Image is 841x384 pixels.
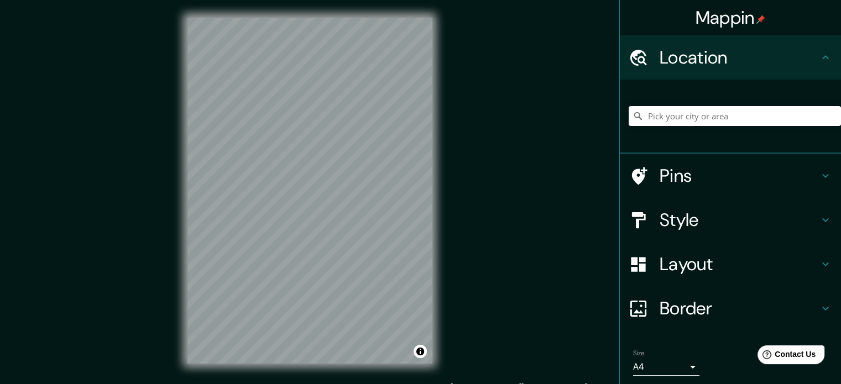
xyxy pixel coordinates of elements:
[633,349,645,358] label: Size
[660,297,819,319] h4: Border
[633,358,699,376] div: A4
[696,7,766,29] h4: Mappin
[620,198,841,242] div: Style
[620,154,841,198] div: Pins
[756,15,765,24] img: pin-icon.png
[660,165,819,187] h4: Pins
[743,341,829,372] iframe: Help widget launcher
[187,18,432,364] canvas: Map
[660,209,819,231] h4: Style
[629,106,841,126] input: Pick your city or area
[660,46,819,69] h4: Location
[620,242,841,286] div: Layout
[620,35,841,80] div: Location
[414,345,427,358] button: Toggle attribution
[660,253,819,275] h4: Layout
[620,286,841,330] div: Border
